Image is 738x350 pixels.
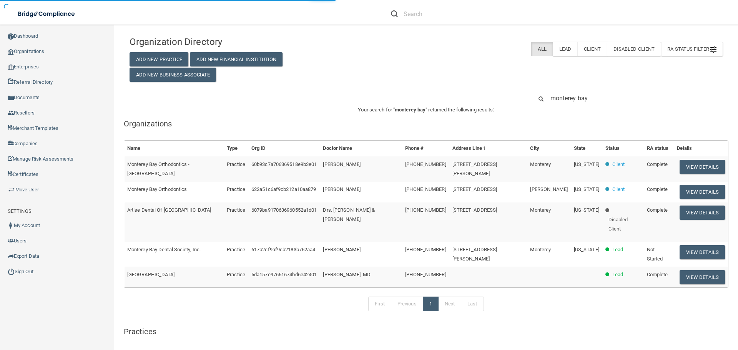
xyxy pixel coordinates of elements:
a: Last [461,297,484,311]
button: View Details [680,245,725,259]
img: ic_reseller.de258add.png [8,110,14,116]
img: icon-export.b9366987.png [8,253,14,259]
button: Add New Financial Institution [190,52,283,66]
button: Add New Business Associate [130,68,216,82]
label: SETTINGS [8,207,32,216]
span: 622a51c6af9cb212a10aa879 [251,186,316,192]
input: Search [550,91,713,105]
th: State [571,141,602,156]
span: Complete [647,272,668,277]
span: [PHONE_NUMBER] [405,207,446,213]
span: [GEOGRAPHIC_DATA] [127,272,175,277]
a: Next [438,297,461,311]
img: icon-documents.8dae5593.png [8,95,14,101]
p: Client [612,160,625,169]
p: Client [612,185,625,194]
a: Previous [391,297,423,311]
img: bridge_compliance_login_screen.278c3ca4.svg [12,6,82,22]
span: [STREET_ADDRESS] [452,186,497,192]
span: Artise Dental Of [GEOGRAPHIC_DATA] [127,207,211,213]
p: Your search for " " returned the following results: [124,105,728,114]
label: All [531,42,552,56]
span: [STREET_ADDRESS][PERSON_NAME] [452,161,497,176]
span: [PERSON_NAME] [323,186,360,192]
button: View Details [680,185,725,199]
span: 617b2cf9af9cb2183b762aa4 [251,247,315,252]
span: Monterey Bay Dental Society, Inc. [127,247,201,252]
img: enterprise.0d942306.png [8,65,14,70]
span: Practice [227,161,245,167]
img: icon-users.e205127d.png [8,238,14,244]
th: Org ID [248,141,320,156]
label: Lead [553,42,577,56]
span: Practice [227,247,245,252]
th: RA status [644,141,674,156]
p: Lead [612,270,623,279]
img: ic_power_dark.7ecde6b1.png [8,268,15,275]
span: [PERSON_NAME] [323,247,360,252]
span: [PERSON_NAME], MD [323,272,371,277]
span: Monterey [530,247,551,252]
p: Lead [612,245,623,254]
span: [PHONE_NUMBER] [405,186,446,192]
h5: Practices [124,327,728,336]
span: [US_STATE] [574,207,599,213]
span: [PERSON_NAME] [530,186,567,192]
span: Complete [647,161,668,167]
a: 1 [423,297,439,311]
span: 60b93c7a706369518e9b3e01 [251,161,317,167]
img: briefcase.64adab9b.png [8,186,15,194]
img: icon-filter@2x.21656d0b.png [710,46,716,53]
button: Add New Practice [130,52,189,66]
span: [PERSON_NAME] [323,161,360,167]
th: Status [602,141,644,156]
th: Name [124,141,224,156]
th: Doctor Name [320,141,402,156]
span: monterey bay [395,107,426,113]
img: ic_user_dark.df1a06c3.png [8,222,14,229]
img: ic_dashboard_dark.d01f4a41.png [8,33,14,40]
th: City [527,141,570,156]
span: Monterey Bay Orthodontics - [GEOGRAPHIC_DATA] [127,161,190,176]
span: Not Started [647,247,663,262]
button: View Details [680,270,725,284]
span: [PHONE_NUMBER] [405,247,446,252]
th: Address Line 1 [449,141,527,156]
span: Practice [227,186,245,192]
span: RA Status Filter [667,46,716,52]
span: Monterey [530,161,551,167]
img: ic-search.3b580494.png [391,10,398,17]
span: Complete [647,186,668,192]
span: [STREET_ADDRESS] [452,207,497,213]
label: Client [577,42,607,56]
th: Type [224,141,248,156]
span: [US_STATE] [574,161,599,167]
span: Monterey [530,207,551,213]
span: [US_STATE] [574,186,599,192]
h4: Organization Directory [130,37,319,47]
span: Complete [647,207,668,213]
th: Details [674,141,728,156]
p: Disabled Client [608,215,641,234]
span: [STREET_ADDRESS][PERSON_NAME] [452,247,497,262]
span: [PHONE_NUMBER] [405,272,446,277]
label: Disabled Client [607,42,661,56]
span: Practice [227,272,245,277]
span: 6079ba9170636960552a1d01 [251,207,317,213]
span: [PHONE_NUMBER] [405,161,446,167]
span: Drs. [PERSON_NAME] & [PERSON_NAME] [323,207,375,222]
span: [US_STATE] [574,247,599,252]
input: Search [404,7,474,21]
img: organization-icon.f8decf85.png [8,49,14,55]
h5: Organizations [124,119,728,128]
span: Monterey Bay Orthodontics [127,186,187,192]
span: Practice [227,207,245,213]
a: First [368,297,391,311]
th: Phone # [402,141,449,156]
button: View Details [680,160,725,174]
button: View Details [680,206,725,220]
span: 5da157e97661674bd6e42401 [251,272,317,277]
